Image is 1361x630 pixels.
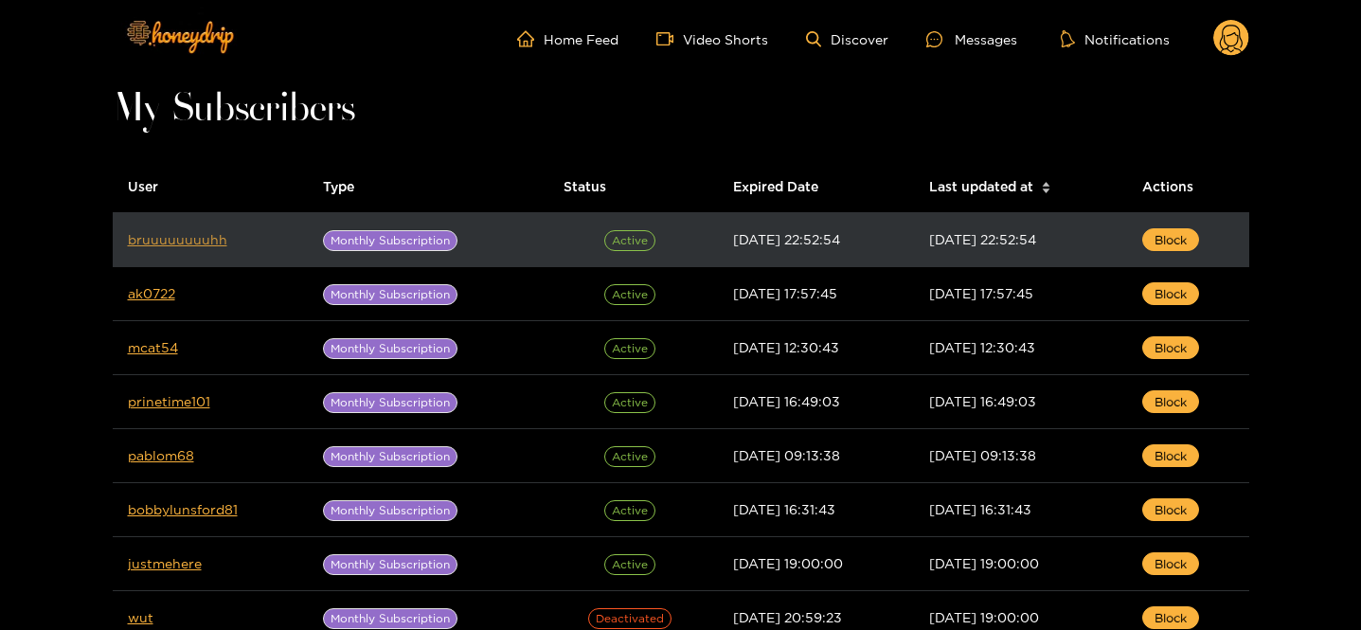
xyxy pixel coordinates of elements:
[1142,444,1199,467] button: Block
[604,500,655,521] span: Active
[113,97,1249,123] h1: My Subscribers
[517,30,544,47] span: home
[1142,552,1199,575] button: Block
[1055,29,1175,48] button: Notifications
[1142,282,1199,305] button: Block
[733,232,840,246] span: [DATE] 22:52:54
[718,161,914,213] th: Expired Date
[128,556,202,570] a: justmehere
[733,610,842,624] span: [DATE] 20:59:23
[929,556,1039,570] span: [DATE] 19:00:00
[128,448,194,462] a: pablom68
[1142,336,1199,359] button: Block
[733,286,837,300] span: [DATE] 17:57:45
[113,161,309,213] th: User
[1155,230,1187,249] span: Block
[926,28,1017,50] div: Messages
[1155,284,1187,303] span: Block
[806,31,888,47] a: Discover
[128,394,210,408] a: prinetime101
[1155,554,1187,573] span: Block
[1142,606,1199,629] button: Block
[604,392,655,413] span: Active
[128,610,153,624] a: wut
[323,392,457,413] span: Monthly Subscription
[656,30,683,47] span: video-camera
[517,30,618,47] a: Home Feed
[604,554,655,575] span: Active
[929,610,1039,624] span: [DATE] 19:00:00
[128,502,238,516] a: bobbylunsford81
[929,176,1033,197] span: Last updated at
[308,161,548,213] th: Type
[1155,608,1187,627] span: Block
[323,608,457,629] span: Monthly Subscription
[656,30,768,47] a: Video Shorts
[929,394,1036,408] span: [DATE] 16:49:03
[1041,186,1051,196] span: caret-down
[323,230,457,251] span: Monthly Subscription
[929,232,1036,246] span: [DATE] 22:52:54
[1155,338,1187,357] span: Block
[1155,392,1187,411] span: Block
[1142,390,1199,413] button: Block
[604,230,655,251] span: Active
[604,284,655,305] span: Active
[604,446,655,467] span: Active
[1142,498,1199,521] button: Block
[588,608,672,629] span: Deactivated
[1155,500,1187,519] span: Block
[733,340,839,354] span: [DATE] 12:30:43
[323,446,457,467] span: Monthly Subscription
[1127,161,1249,213] th: Actions
[548,161,718,213] th: Status
[1142,228,1199,251] button: Block
[323,338,457,359] span: Monthly Subscription
[929,340,1035,354] span: [DATE] 12:30:43
[323,500,457,521] span: Monthly Subscription
[929,502,1031,516] span: [DATE] 16:31:43
[323,554,457,575] span: Monthly Subscription
[733,502,835,516] span: [DATE] 16:31:43
[929,286,1033,300] span: [DATE] 17:57:45
[733,448,840,462] span: [DATE] 09:13:38
[733,556,843,570] span: [DATE] 19:00:00
[323,284,457,305] span: Monthly Subscription
[929,448,1036,462] span: [DATE] 09:13:38
[604,338,655,359] span: Active
[128,340,178,354] a: mcat54
[128,286,175,300] a: ak0722
[733,394,840,408] span: [DATE] 16:49:03
[1041,179,1051,189] span: caret-up
[1155,446,1187,465] span: Block
[128,232,227,246] a: bruuuuuuuuhh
